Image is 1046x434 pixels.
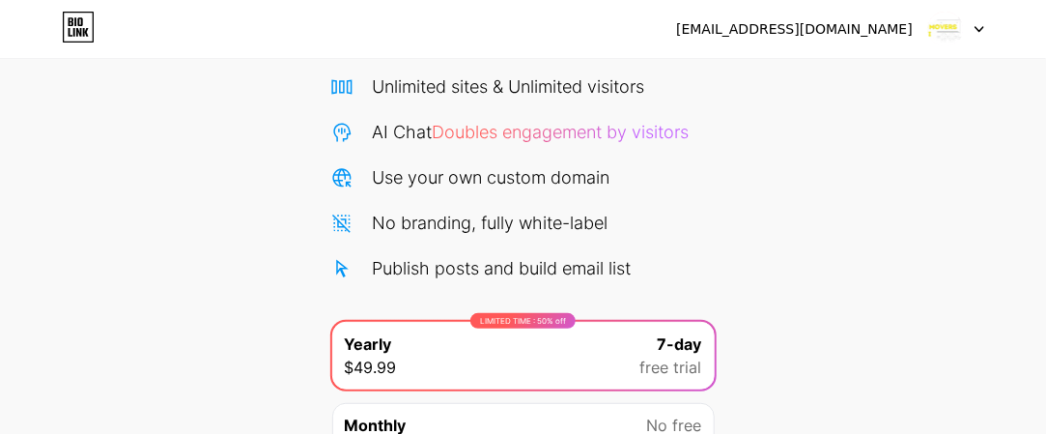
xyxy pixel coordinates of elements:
[345,333,392,356] span: Yearly
[927,11,964,47] img: kingmoversdubai
[373,73,645,100] div: Unlimited sites & Unlimited visitors
[373,164,610,190] div: Use your own custom domain
[433,122,690,142] span: Doubles engagement by visitors
[373,119,690,145] div: AI Chat
[373,210,608,236] div: No branding, fully white-label
[658,333,702,356] span: 7-day
[345,356,397,379] span: $49.99
[640,356,702,379] span: free trial
[373,255,632,281] div: Publish posts and build email list
[676,19,913,40] div: [EMAIL_ADDRESS][DOMAIN_NAME]
[470,313,576,329] div: LIMITED TIME : 50% off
